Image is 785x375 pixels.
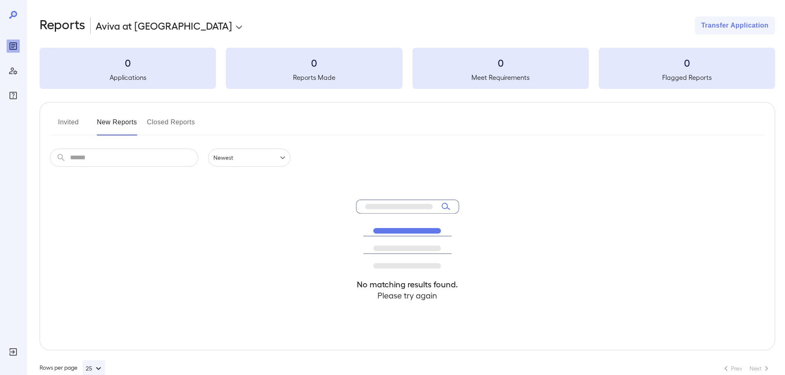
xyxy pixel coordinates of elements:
div: FAQ [7,89,20,102]
h4: No matching results found. [356,279,459,290]
h5: Meet Requirements [412,72,589,82]
button: Invited [50,116,87,135]
h5: Applications [40,72,216,82]
h4: Please try again [356,290,459,301]
summary: 0Applications0Reports Made0Meet Requirements0Flagged Reports [40,48,775,89]
h5: Reports Made [226,72,402,82]
h3: 0 [40,56,216,69]
button: Transfer Application [695,16,775,35]
div: Log Out [7,345,20,359]
h5: Flagged Reports [599,72,775,82]
nav: pagination navigation [717,362,775,375]
p: Aviva at [GEOGRAPHIC_DATA] [96,19,232,32]
button: New Reports [97,116,137,135]
div: Newest [208,149,291,167]
h3: 0 [412,56,589,69]
div: Manage Users [7,64,20,77]
button: Closed Reports [147,116,195,135]
div: Reports [7,40,20,53]
h3: 0 [599,56,775,69]
h2: Reports [40,16,85,35]
h3: 0 [226,56,402,69]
